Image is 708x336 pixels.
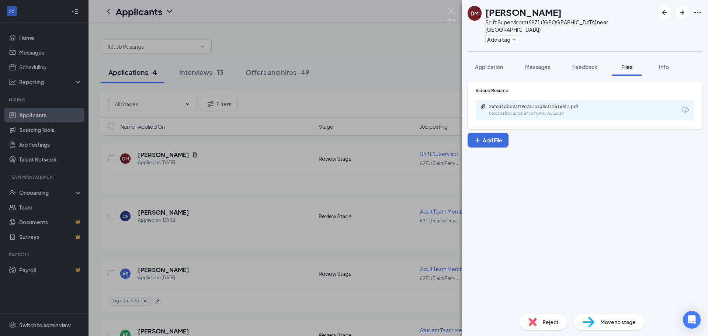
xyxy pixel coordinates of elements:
div: Shift Supervisor at 6971 ([GEOGRAPHIC_DATA] near [GEOGRAPHIC_DATA]) [485,18,654,33]
button: ArrowLeftNew [658,6,671,19]
h1: [PERSON_NAME] [485,6,562,18]
span: Info [659,63,669,70]
span: Move to stage [600,318,636,326]
span: Feedback [572,63,597,70]
a: Paperclip26fe34dbb2aff9e2a151d4cf125166f1.pdfUploaded by applicant on [DATE] 05:15:14 [480,104,600,117]
svg: Plus [474,136,481,144]
div: Open Intercom Messenger [683,311,701,329]
button: ArrowRight [676,6,689,19]
svg: Ellipses [693,8,702,17]
svg: ArrowRight [678,8,687,17]
svg: Plus [512,37,516,42]
svg: Paperclip [480,104,486,110]
svg: Download [681,105,690,114]
div: Uploaded by applicant on [DATE] 05:15:14 [489,111,600,117]
div: DM [471,10,479,17]
div: 26fe34dbb2aff9e2a151d4cf125166f1.pdf [489,104,592,110]
svg: ArrowLeftNew [660,8,669,17]
span: Messages [525,63,550,70]
span: Application [475,63,503,70]
button: Add FilePlus [468,133,509,148]
span: Files [621,63,632,70]
span: Reject [542,318,559,326]
div: Indeed Resume [476,87,694,94]
button: PlusAdd a tag [485,35,518,43]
